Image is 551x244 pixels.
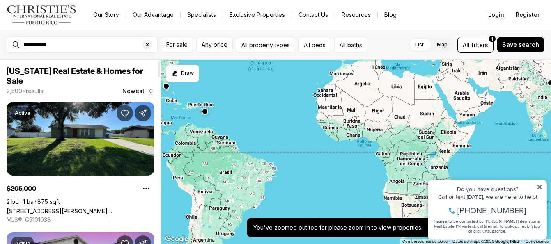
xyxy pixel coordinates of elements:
[378,9,403,21] a: Blog
[10,50,117,66] span: I agree to be contacted by [PERSON_NAME] International Real Estate PR via text, call & email. To ...
[497,37,544,52] button: Save search
[142,37,157,52] button: Clear search input
[463,41,470,49] span: All
[9,26,119,32] div: Call or text [DATE], we are here to help!
[34,39,102,47] span: [PHONE_NUMBER]
[491,36,493,42] span: 1
[516,11,540,18] span: Register
[483,7,509,23] button: Login
[117,105,133,121] button: Save Property: 1217 PADGETT CIR
[122,88,145,94] span: Newest
[166,41,188,48] span: For sale
[236,37,295,53] button: All property types
[15,110,30,116] p: Active
[7,5,77,25] img: logo
[166,65,199,82] button: Start drawing
[138,180,154,197] button: Property options
[87,9,126,21] a: Our Story
[253,224,422,231] p: You've zoomed out too far please zoom in to view properties.
[196,37,233,53] button: Any price
[9,18,119,24] div: Do you have questions?
[126,9,180,21] a: Our Advantage
[502,41,539,48] span: Save search
[161,37,193,53] button: For sale
[202,41,227,48] span: Any price
[409,37,430,52] label: List
[135,105,151,121] button: Share Property
[488,11,504,18] span: Login
[430,37,454,52] label: Map
[457,37,494,53] button: Allfilters1
[181,9,223,21] a: Specialists
[298,37,331,53] button: All beds
[292,9,335,21] button: Contact Us
[223,9,292,21] a: Exclusive Properties
[335,9,377,21] a: Resources
[7,88,44,94] p: 2,500 + results
[117,83,159,99] button: Newest
[334,37,367,53] button: All baths
[471,41,488,49] span: filters
[511,7,544,23] button: Register
[7,67,143,85] span: [US_STATE] Real Estate & Homes for Sale
[7,208,154,214] a: 1217 PADGETT CIR, LADY LAKE FL, 32159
